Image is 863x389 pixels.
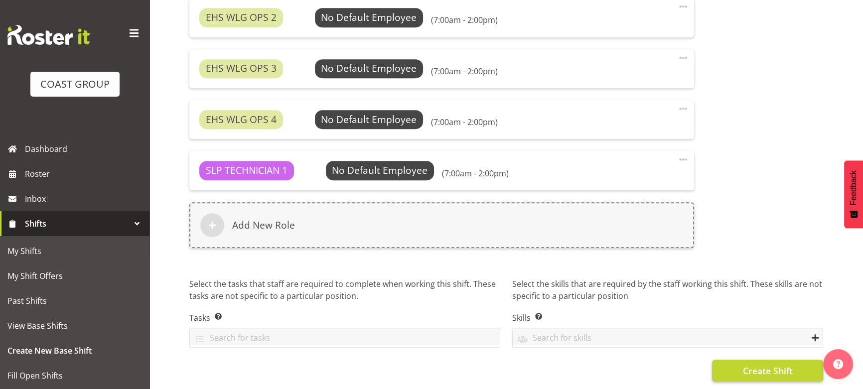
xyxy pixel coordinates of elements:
input: Search for tasks [190,330,500,345]
img: help-xxl-2.png [833,359,843,369]
span: No Default Employee [321,61,417,75]
h6: (7:00am - 2:00pm) [442,168,509,178]
span: Feedback [849,170,858,205]
span: No Default Employee [321,10,417,24]
a: Create New Base Shift [2,338,147,363]
span: Dashboard [25,141,144,156]
span: My Shift Offers [7,268,142,283]
span: Create New Base Shift [7,343,142,358]
a: My Shifts [2,239,147,263]
div: COAST GROUP [40,77,110,92]
a: View Base Shifts [2,313,147,338]
img: Rosterit website logo [7,25,90,45]
h6: (7:00am - 2:00pm) [431,117,498,127]
input: Search for skills [513,330,823,345]
span: No Default Employee [332,163,428,177]
h6: Add New Role [232,219,295,231]
label: Skills [512,312,823,324]
span: Shifts [25,216,130,231]
span: EHS WLG OPS 4 [206,113,277,127]
button: Create Shift [712,360,823,382]
a: Past Shifts [2,288,147,313]
span: Past Shifts [7,293,142,308]
span: EHS WLG OPS 3 [206,61,277,76]
span: My Shifts [7,244,142,259]
span: Inbox [25,191,144,206]
span: Fill Open Shifts [7,368,142,383]
span: View Base Shifts [7,318,142,333]
span: Create Shift [742,364,792,377]
button: Feedback - Show survey [844,160,863,228]
h6: (7:00am - 2:00pm) [431,15,498,25]
span: SLP TECHNICIAN 1 [206,163,288,178]
span: EHS WLG OPS 2 [206,10,277,25]
a: My Shift Offers [2,263,147,288]
a: Fill Open Shifts [2,363,147,388]
label: Tasks [189,312,500,324]
span: Roster [25,166,144,181]
p: Select the tasks that staff are required to complete when working this shift. These tasks are not... [189,278,500,304]
p: Select the skills that are required by the staff working this shift. These skills are not specifi... [512,278,823,304]
h6: (7:00am - 2:00pm) [431,66,498,76]
span: No Default Employee [321,113,417,126]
